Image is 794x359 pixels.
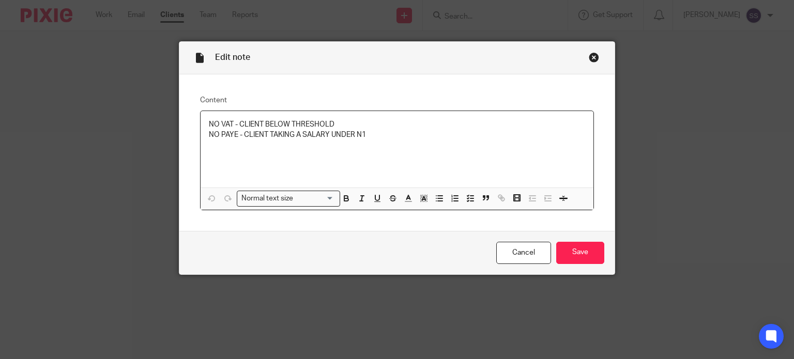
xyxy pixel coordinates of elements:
[209,119,586,130] p: NO VAT - CLIENT BELOW THRESHOLD
[496,242,551,264] a: Cancel
[239,193,296,204] span: Normal text size
[209,130,586,140] p: NO PAYE - CLIENT TAKING A SALARY UNDER N1
[215,53,250,61] span: Edit note
[589,52,599,63] div: Close this dialog window
[297,193,334,204] input: Search for option
[556,242,604,264] input: Save
[237,191,340,207] div: Search for option
[200,95,594,105] label: Content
